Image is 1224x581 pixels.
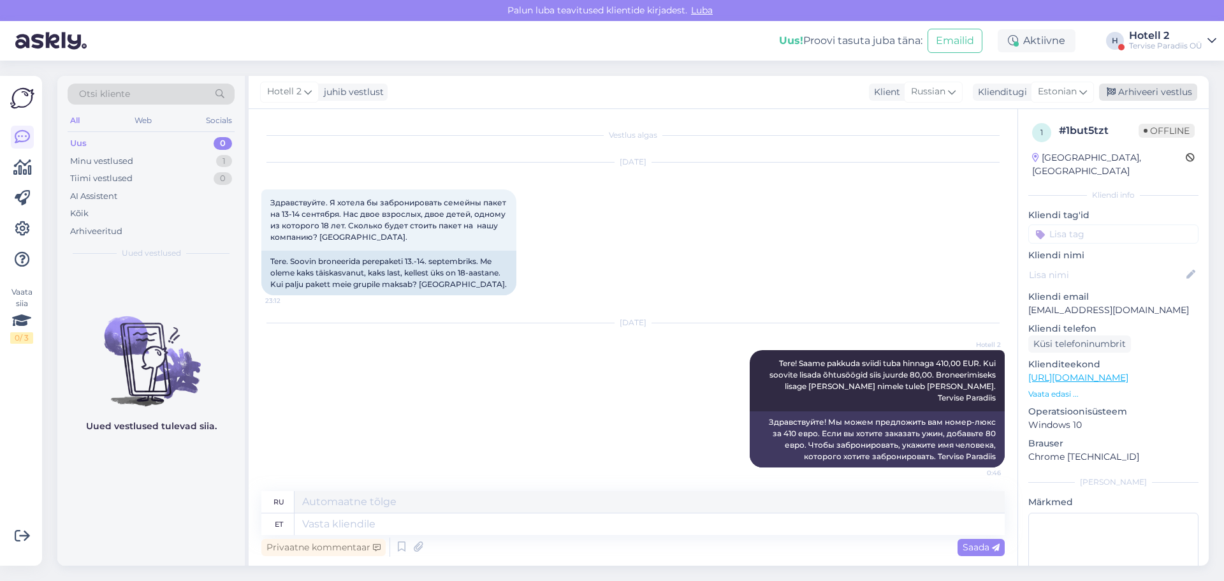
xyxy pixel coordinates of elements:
[953,468,1001,478] span: 0:46
[1028,437,1198,450] p: Brauser
[1028,304,1198,317] p: [EMAIL_ADDRESS][DOMAIN_NAME]
[10,332,33,344] div: 0 / 3
[1028,335,1131,353] div: Küsi telefoninumbrit
[1028,209,1198,222] p: Kliendi tag'id
[1028,322,1198,335] p: Kliendi telefon
[70,172,133,185] div: Tiimi vestlused
[1139,124,1195,138] span: Offline
[1028,450,1198,464] p: Chrome [TECHNICAL_ID]
[70,190,117,203] div: AI Assistent
[998,29,1075,52] div: Aktiivne
[1038,85,1077,99] span: Estonian
[769,358,998,402] span: Tere! Saame pakkuda sviidi tuba hinnaga 410,00 EUR. Kui soovite lisada õhtusöögid siis juurde 80,...
[1040,128,1043,137] span: 1
[1028,189,1198,201] div: Kliendi info
[70,225,122,238] div: Arhiveeritud
[1059,123,1139,138] div: # 1but5tzt
[214,137,232,150] div: 0
[70,137,87,150] div: Uus
[1028,224,1198,244] input: Lisa tag
[261,251,516,295] div: Tere. Soovin broneerida perepaketi 13.-14. septembriks. Me oleme kaks täiskasvanut, kaks last, ke...
[261,129,1005,141] div: Vestlus algas
[1028,290,1198,304] p: Kliendi email
[267,85,302,99] span: Hotell 2
[1028,372,1128,383] a: [URL][DOMAIN_NAME]
[216,155,232,168] div: 1
[70,207,89,220] div: Kõik
[1129,31,1202,41] div: Hotell 2
[779,34,803,47] b: Uus!
[1099,84,1197,101] div: Arhiveeri vestlus
[270,198,508,242] span: Здравствуйте. Я хотела бы забронировать семейны пакет на 13-14 сентября. Нас двое взрослых, двое ...
[1028,249,1198,262] p: Kliendi nimi
[1106,32,1124,50] div: H
[203,112,235,129] div: Socials
[928,29,982,53] button: Emailid
[911,85,945,99] span: Russian
[1129,31,1216,51] a: Hotell 2Tervise Paradiis OÜ
[57,293,245,408] img: No chats
[70,155,133,168] div: Minu vestlused
[973,85,1027,99] div: Klienditugi
[1028,476,1198,488] div: [PERSON_NAME]
[750,411,1005,467] div: Здравствуйте! Мы можем предложить вам номер-люкс за 410 евро. Если вы хотите заказать ужин, добав...
[273,491,284,513] div: ru
[1028,358,1198,371] p: Klienditeekond
[1129,41,1202,51] div: Tervise Paradiis OÜ
[68,112,82,129] div: All
[1032,151,1186,178] div: [GEOGRAPHIC_DATA], [GEOGRAPHIC_DATA]
[1028,496,1198,509] p: Märkmed
[869,85,900,99] div: Klient
[1029,268,1184,282] input: Lisa nimi
[1028,388,1198,400] p: Vaata edasi ...
[86,420,217,433] p: Uued vestlused tulevad siia.
[261,539,386,556] div: Privaatne kommentaar
[1028,418,1198,432] p: Windows 10
[953,340,1001,349] span: Hotell 2
[779,33,922,48] div: Proovi tasuta juba täna:
[10,86,34,110] img: Askly Logo
[687,4,717,16] span: Luba
[319,85,384,99] div: juhib vestlust
[275,513,283,535] div: et
[122,247,181,259] span: Uued vestlused
[963,541,1000,553] span: Saada
[132,112,154,129] div: Web
[261,156,1005,168] div: [DATE]
[1028,405,1198,418] p: Operatsioonisüsteem
[10,286,33,344] div: Vaata siia
[214,172,232,185] div: 0
[79,87,130,101] span: Otsi kliente
[261,317,1005,328] div: [DATE]
[265,296,313,305] span: 23:12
